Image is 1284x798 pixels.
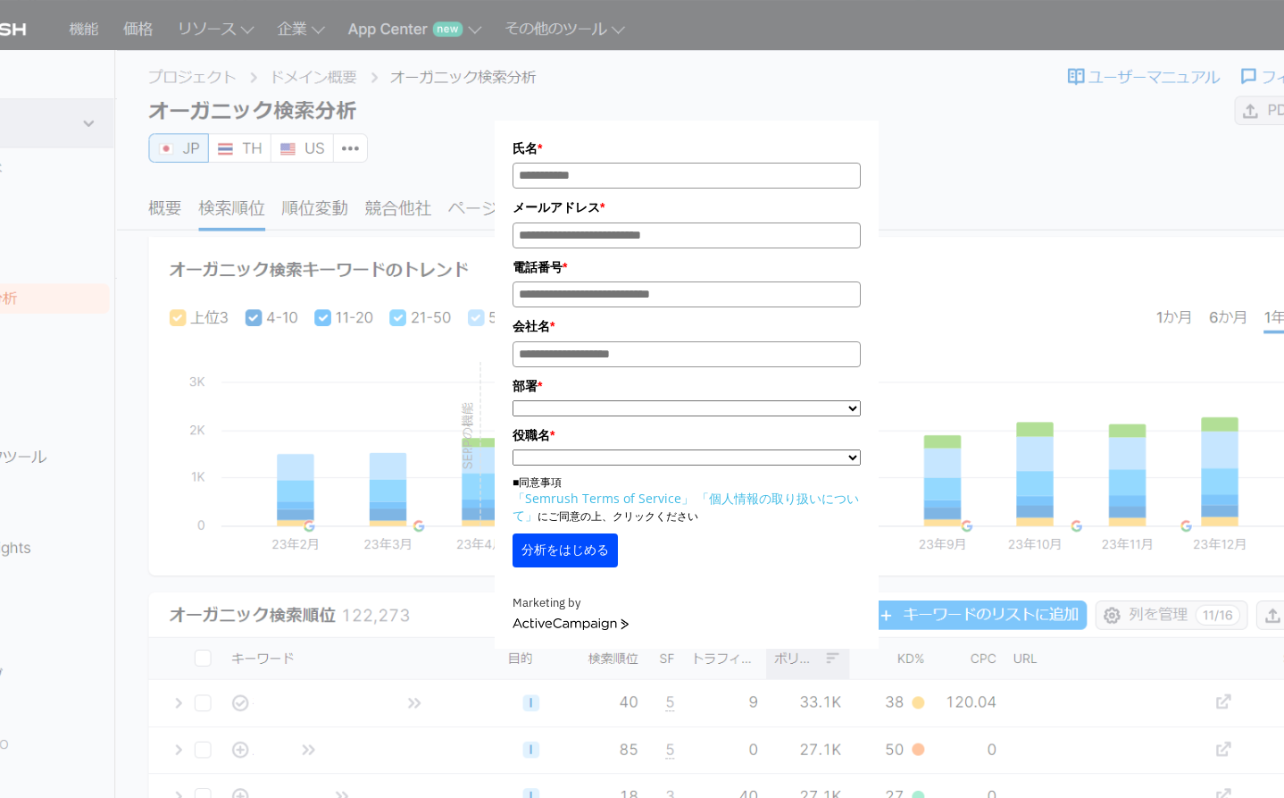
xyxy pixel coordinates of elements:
[513,197,861,217] label: メールアドレス
[513,475,861,525] p: ■同意事項 にご同意の上、クリックください
[513,490,694,507] a: 「Semrush Terms of Service」
[513,376,861,396] label: 部署
[513,257,861,277] label: 電話番号
[513,533,618,567] button: 分析をはじめる
[513,594,861,613] div: Marketing by
[513,316,861,336] label: 会社名
[513,425,861,445] label: 役職名
[513,490,859,524] a: 「個人情報の取り扱いについて」
[513,139,861,158] label: 氏名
